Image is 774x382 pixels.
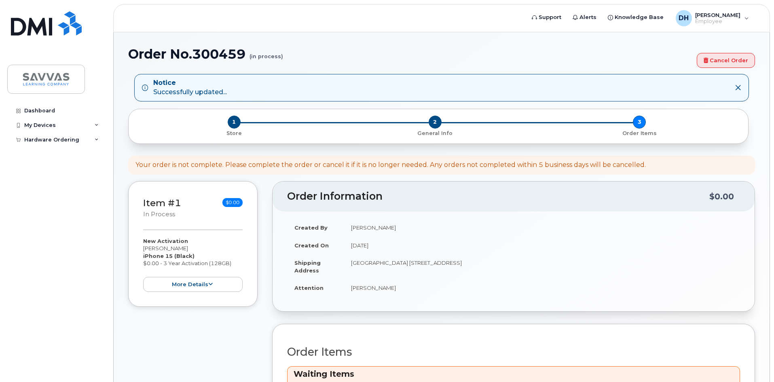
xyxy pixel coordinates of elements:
[143,238,188,244] strong: New Activation
[294,242,329,249] strong: Created On
[222,198,243,207] span: $0.00
[294,224,328,231] strong: Created By
[250,47,283,59] small: (in process)
[287,191,709,202] h2: Order Information
[287,346,740,358] h2: Order Items
[153,78,227,97] div: Successfully updated...
[128,47,693,61] h1: Order No.300459
[153,78,227,88] strong: Notice
[135,129,333,137] a: 1 Store
[333,129,537,137] a: 2 General Info
[135,160,646,170] div: Your order is not complete. Please complete the order or cancel it if it is no longer needed. Any...
[294,285,324,291] strong: Attention
[143,197,181,209] a: Item #1
[294,260,321,274] strong: Shipping Address
[143,211,175,218] small: in process
[709,189,734,204] div: $0.00
[143,237,243,292] div: [PERSON_NAME] $0.00 - 3 Year Activation (128GB)
[143,253,195,259] strong: iPhone 15 (Black)
[429,116,442,129] span: 2
[294,369,734,380] h3: Waiting Items
[344,254,740,279] td: [GEOGRAPHIC_DATA] [STREET_ADDRESS]
[228,116,241,129] span: 1
[697,53,755,68] a: Cancel Order
[143,277,243,292] button: more details
[138,130,330,137] p: Store
[336,130,534,137] p: General Info
[344,279,740,297] td: [PERSON_NAME]
[344,219,740,236] td: [PERSON_NAME]
[344,236,740,254] td: [DATE]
